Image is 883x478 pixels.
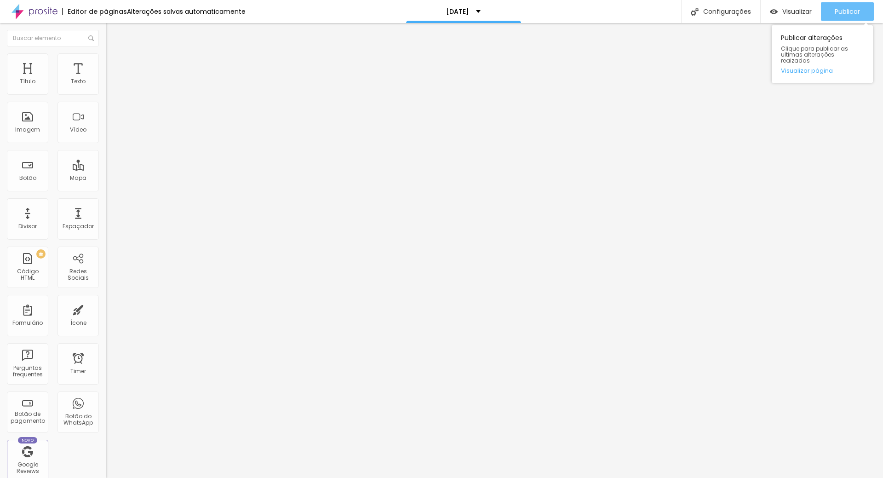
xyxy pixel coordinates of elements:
button: Publicar [821,2,874,21]
div: Novo [18,437,38,443]
span: Clique para publicar as ultimas alterações reaizadas [781,46,864,64]
div: Espaçador [63,223,94,230]
div: Timer [70,368,86,374]
img: Icone [88,35,94,41]
div: Título [20,78,35,85]
div: Texto [71,78,86,85]
div: Mapa [70,175,86,181]
div: Botão [19,175,36,181]
div: Editor de páginas [62,8,127,15]
span: Publicar [835,8,860,15]
div: Redes Sociais [60,268,96,282]
input: Buscar elemento [7,30,99,46]
div: Botão do WhatsApp [60,413,96,426]
div: Imagem [15,127,40,133]
button: Visualizar [761,2,821,21]
div: Ícone [70,320,86,326]
div: Vídeo [70,127,86,133]
div: Divisor [18,223,37,230]
div: Botão de pagamento [9,411,46,424]
div: Alterações salvas automaticamente [127,8,246,15]
div: Formulário [12,320,43,326]
div: Publicar alterações [772,25,873,83]
p: [DATE] [446,8,469,15]
span: Visualizar [782,8,812,15]
img: Icone [691,8,699,16]
div: Código HTML [9,268,46,282]
div: Google Reviews [9,461,46,475]
a: Visualizar página [781,68,864,74]
div: Perguntas frequentes [9,365,46,378]
img: view-1.svg [770,8,778,16]
iframe: Editor [106,23,883,478]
